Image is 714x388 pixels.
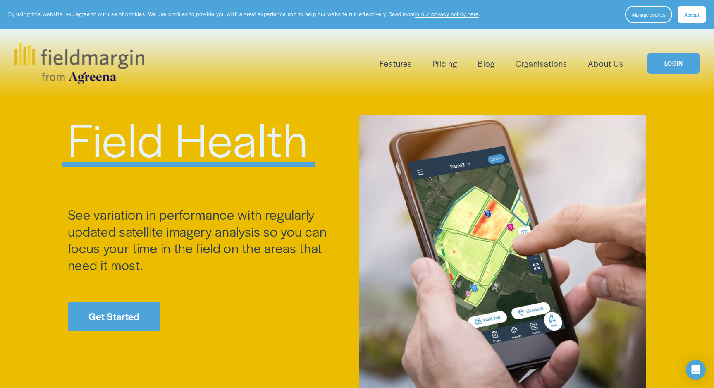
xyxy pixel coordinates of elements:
span: Features [380,57,411,69]
a: Get Started [68,302,160,331]
p: By using this website, you agree to our use of cookies. We use cookies to provide you with a grea... [8,10,480,18]
span: Accept [684,11,700,18]
span: See variation in performance with regularly updated satellite imagery analysis so you can focus y... [68,205,330,274]
span: Field Health [68,105,309,171]
span: Manage cookies [632,11,665,18]
a: Organisations [516,56,567,70]
div: Open Intercom Messenger [686,360,706,380]
a: About Us [588,56,623,70]
a: folder dropdown [380,56,411,70]
a: Blog [478,56,495,70]
button: Manage cookies [625,6,672,23]
button: Accept [678,6,706,23]
img: fieldmargin.com [14,43,144,84]
a: Pricing [432,56,457,70]
a: LOGIN [647,53,700,74]
a: in our privacy policy here [415,10,479,18]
